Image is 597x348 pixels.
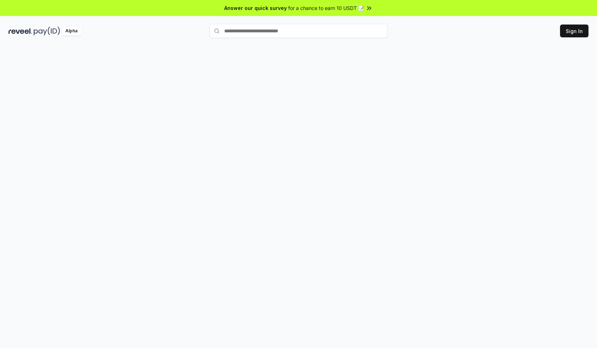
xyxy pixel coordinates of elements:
[34,27,60,36] img: pay_id
[224,4,287,12] span: Answer our quick survey
[560,25,588,37] button: Sign In
[9,27,32,36] img: reveel_dark
[288,4,364,12] span: for a chance to earn 10 USDT 📝
[61,27,81,36] div: Alpha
